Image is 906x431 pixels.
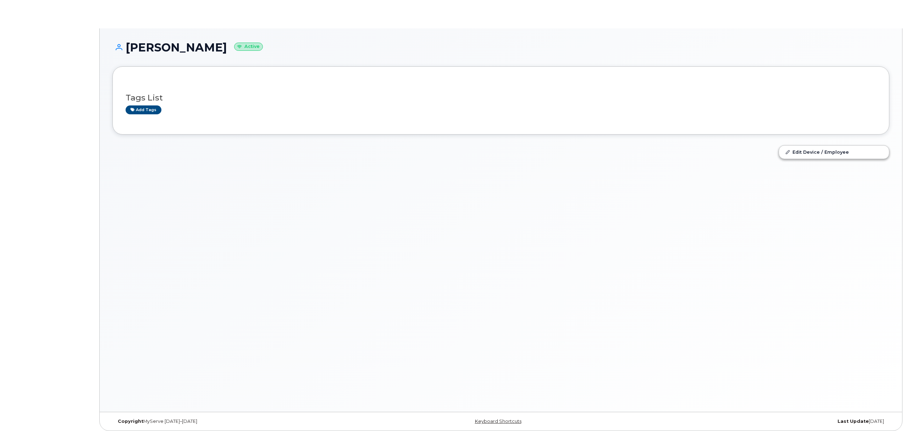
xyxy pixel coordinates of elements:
small: Active [234,43,263,51]
div: [DATE] [630,419,889,424]
div: MyServe [DATE]–[DATE] [112,419,371,424]
a: Keyboard Shortcuts [475,419,521,424]
strong: Copyright [118,419,143,424]
h1: [PERSON_NAME] [112,41,889,54]
h3: Tags List [126,93,876,102]
a: Add tags [126,105,161,114]
strong: Last Update [838,419,869,424]
a: Edit Device / Employee [779,146,889,158]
